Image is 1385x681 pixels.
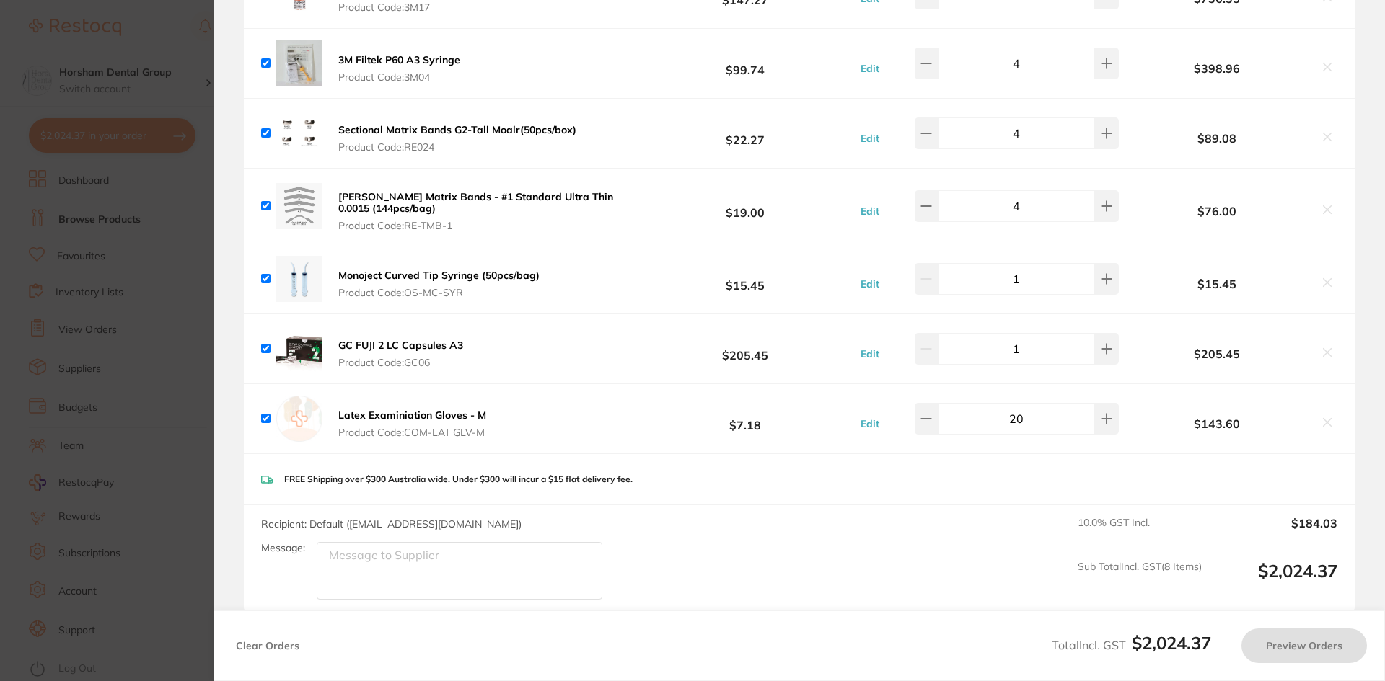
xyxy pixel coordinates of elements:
[338,269,540,282] b: Monoject Curved Tip Syringe (50pcs/bag)
[638,406,853,432] b: $7.18
[1122,277,1311,290] b: $15.45
[1213,561,1337,600] output: $2,024.37
[276,256,322,302] img: NjRtaGhuaw
[1052,638,1211,652] span: Total Incl. GST
[276,183,322,229] img: NmE0Z25jbg
[338,190,613,215] b: [PERSON_NAME] Matrix Bands - #1 Standard Ultra Thin 0.0015 (144pcs/bag)
[856,205,884,218] button: Edit
[856,62,884,75] button: Edit
[334,339,467,369] button: GC FUJI 2 LC Capsules A3 Product Code:GC06
[334,123,581,153] button: Sectional Matrix Bands G2-Tall Moalr(50pcs/box) Product Code:RE024
[334,190,638,232] button: [PERSON_NAME] Matrix Bands - #1 Standard Ultra Thin 0.0015 (144pcs/bag) Product Code:RE-TMB-1
[334,269,544,299] button: Monoject Curved Tip Syringe (50pcs/bag) Product Code:OS-MC-SYR
[338,427,486,438] span: Product Code: COM-LAT GLV-M
[638,336,853,362] b: $205.45
[338,287,540,298] span: Product Code: OS-MC-SYR
[232,628,304,663] button: Clear Orders
[261,517,522,530] span: Recipient: Default ( [EMAIL_ADDRESS][DOMAIN_NAME] )
[856,277,884,290] button: Edit
[338,141,576,153] span: Product Code: RE024
[338,123,576,136] b: Sectional Matrix Bands G2-Tall Moalr(50pcs/box)
[1213,517,1337,548] output: $184.03
[276,40,322,86] img: dmJxdW94bg
[638,120,853,146] b: $22.27
[638,266,853,293] b: $15.45
[638,192,853,219] b: $19.00
[1122,205,1311,218] b: $76.00
[338,339,463,352] b: GC FUJI 2 LC Capsules A3
[856,417,884,430] button: Edit
[1122,132,1311,145] b: $89.08
[1241,628,1367,663] button: Preview Orders
[1122,417,1311,430] b: $143.60
[1078,561,1202,600] span: Sub Total Incl. GST ( 8 Items)
[276,326,322,372] img: MjJnaTVpag
[338,71,460,83] span: Product Code: 3M04
[334,53,465,84] button: 3M Filtek P60 A3 Syringe Product Code:3M04
[856,132,884,145] button: Edit
[1078,517,1202,548] span: 10.0 % GST Incl.
[856,347,884,360] button: Edit
[261,542,305,554] label: Message:
[338,357,463,368] span: Product Code: GC06
[276,396,322,442] img: empty.jpg
[338,220,633,231] span: Product Code: RE-TMB-1
[1132,632,1211,654] b: $2,024.37
[1122,62,1311,75] b: $398.96
[338,409,486,422] b: Latex Examiniation Gloves - M
[1122,347,1311,360] b: $205.45
[284,474,633,484] p: FREE Shipping over $300 Australia wide. Under $300 will incur a $15 flat delivery fee.
[338,53,460,66] b: 3M Filtek P60 A3 Syringe
[334,409,491,439] button: Latex Examiniation Gloves - M Product Code:COM-LAT GLV-M
[638,50,853,76] b: $99.74
[338,1,551,13] span: Product Code: 3M17
[276,110,322,156] img: ODkxdmJxNw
